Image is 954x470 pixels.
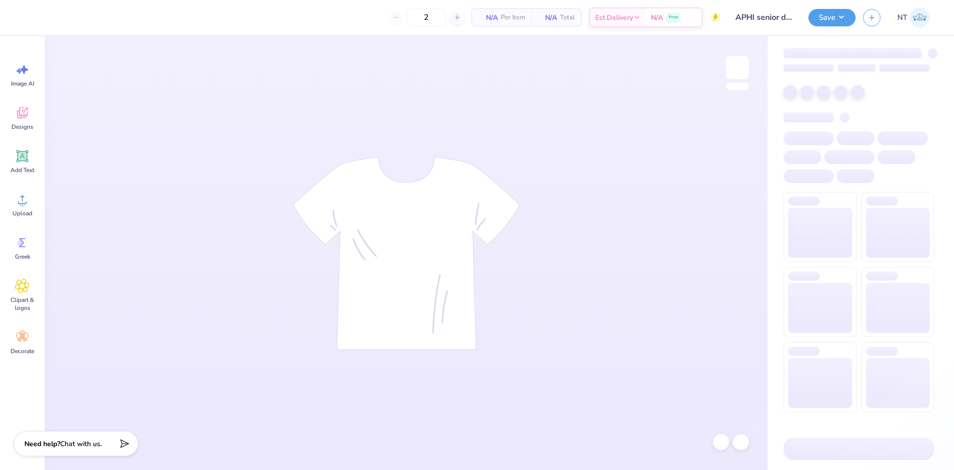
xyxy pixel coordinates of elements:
[10,166,34,174] span: Add Text
[808,9,856,26] button: Save
[11,123,33,131] span: Designs
[537,12,557,23] span: N/A
[6,296,39,312] span: Clipart & logos
[60,439,102,449] span: Chat with us.
[728,7,801,27] input: Untitled Design
[669,14,678,21] span: Free
[15,253,30,261] span: Greek
[893,7,934,27] a: NT
[12,209,32,217] span: Upload
[10,347,34,355] span: Decorate
[910,7,930,27] img: Nestor Talens
[897,12,907,23] span: NT
[501,12,525,23] span: Per Item
[595,12,633,23] span: Est. Delivery
[478,12,498,23] span: N/A
[293,157,520,350] img: tee-skeleton.svg
[24,439,60,449] strong: Need help?
[11,80,34,88] span: Image AI
[651,12,663,23] span: N/A
[560,12,575,23] span: Total
[407,8,446,26] input: – –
